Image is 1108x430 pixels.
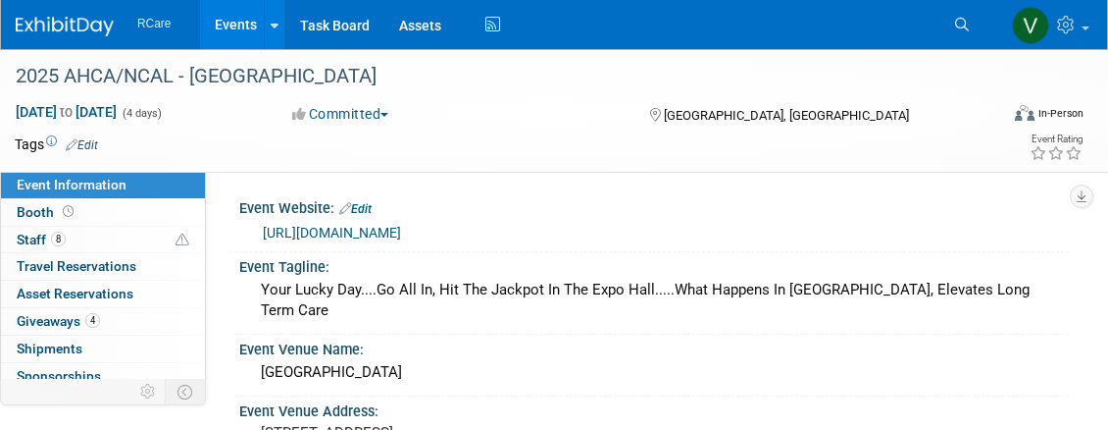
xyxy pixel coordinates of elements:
[1,172,205,198] a: Event Information
[17,286,133,301] span: Asset Reservations
[1030,134,1083,144] div: Event Rating
[17,258,136,274] span: Travel Reservations
[17,341,82,356] span: Shipments
[137,17,171,30] span: RCare
[15,134,98,154] td: Tags
[664,108,909,123] span: [GEOGRAPHIC_DATA], [GEOGRAPHIC_DATA]
[1,199,205,226] a: Booth
[239,335,1069,359] div: Event Venue Name:
[1,308,205,335] a: Giveaways4
[17,177,126,192] span: Event Information
[17,313,100,329] span: Giveaways
[131,379,166,404] td: Personalize Event Tab Strip
[66,138,98,152] a: Edit
[285,104,396,124] button: Committed
[239,397,1069,421] div: Event Venue Address:
[59,204,77,219] span: Booth not reserved yet
[254,275,1054,327] div: Your Lucky Day....Go All In, Hit The Jackpot In The Expo Hall.....What Happens In [GEOGRAPHIC_DAT...
[85,313,100,328] span: 4
[1037,106,1083,121] div: In-Person
[339,202,372,216] a: Edit
[166,379,206,404] td: Toggle Event Tabs
[1,253,205,280] a: Travel Reservations
[1015,105,1034,121] img: Format-Inperson.png
[263,225,401,241] a: [URL][DOMAIN_NAME]
[17,232,66,247] span: Staff
[17,204,77,220] span: Booth
[1,336,205,362] a: Shipments
[918,102,1083,132] div: Event Format
[51,232,66,246] span: 8
[16,17,114,36] img: ExhibitDay
[121,107,162,120] span: (4 days)
[239,193,1069,219] div: Event Website:
[1,363,205,390] a: Sponsorships
[239,252,1069,277] div: Event Tagline:
[9,59,979,94] div: 2025 AHCA/NCAL - [GEOGRAPHIC_DATA]
[15,103,118,121] span: [DATE] [DATE]
[1012,7,1049,44] img: Victoria Hubbert
[1,281,205,307] a: Asset Reservations
[176,232,189,249] span: Potential Scheduling Conflict -- at least one attendee is tagged in another overlapping event.
[17,368,101,384] span: Sponsorships
[1,227,205,253] a: Staff8
[254,357,1054,388] div: [GEOGRAPHIC_DATA]
[57,104,76,120] span: to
